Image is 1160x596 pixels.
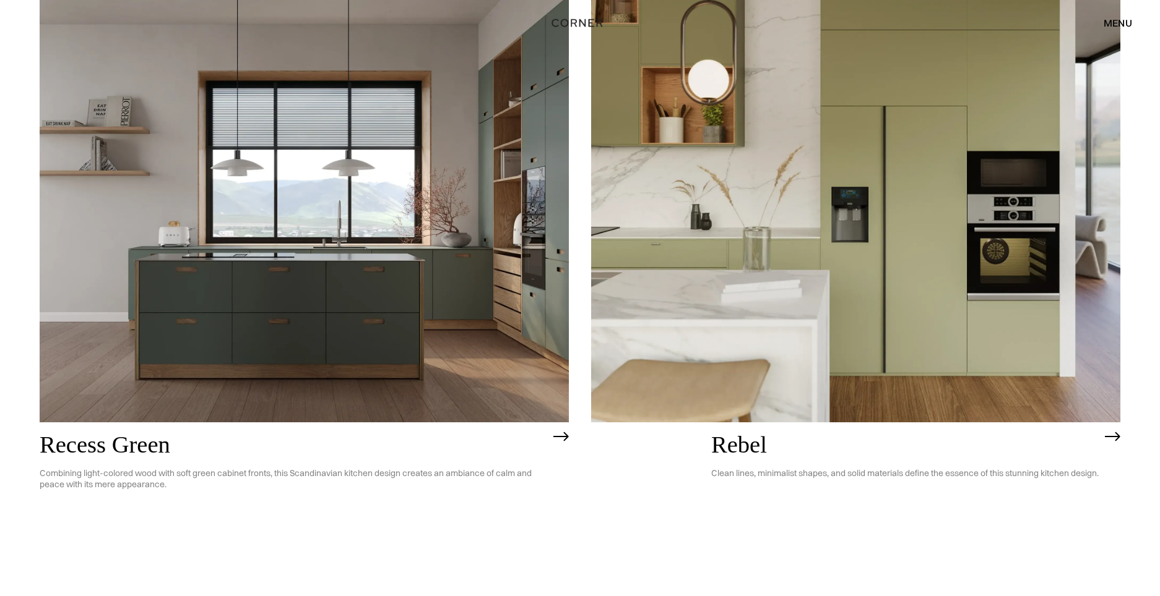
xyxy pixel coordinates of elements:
[711,432,1099,458] h2: Rebel
[1104,18,1132,28] div: menu
[711,458,1099,488] p: Clean lines, minimalist shapes, and solid materials define the essence of this stunning kitchen d...
[40,458,547,500] p: Combining light-colored wood with soft green cabinet fronts, this Scandinavian kitchen design cre...
[40,432,547,458] h2: Recess Green
[535,15,625,31] a: home
[1091,12,1132,33] div: menu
